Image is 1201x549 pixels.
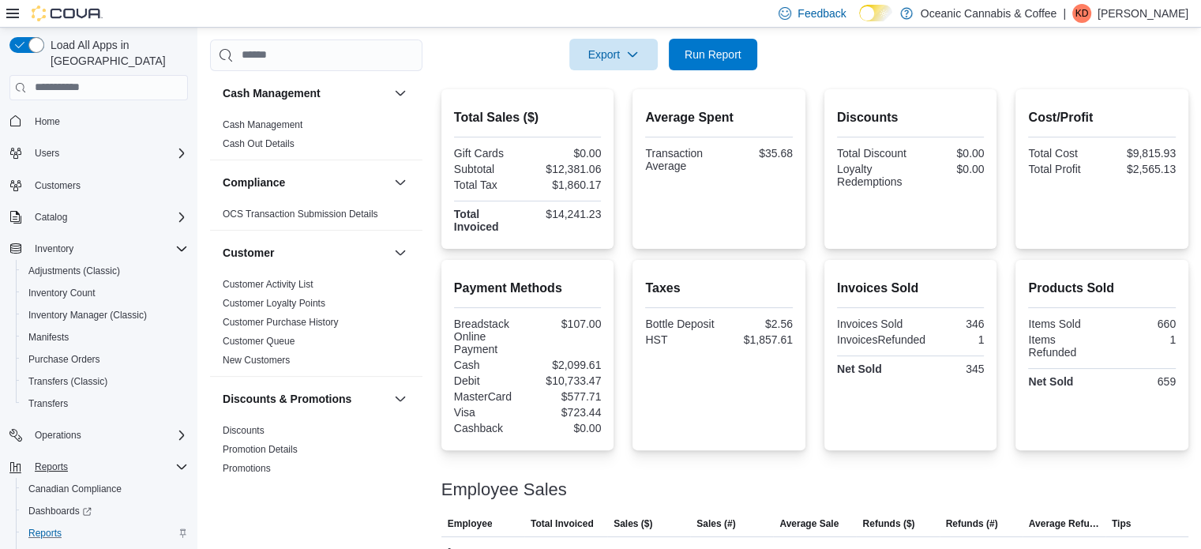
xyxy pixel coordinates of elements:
[448,517,493,530] span: Employee
[28,426,88,445] button: Operations
[32,6,103,21] img: Cova
[3,238,194,260] button: Inventory
[22,261,126,280] a: Adjustments (Classic)
[391,389,410,408] button: Discounts & Promotions
[779,517,839,530] span: Average Sale
[645,147,715,172] div: Transaction Average
[614,517,652,530] span: Sales ($)
[454,208,499,233] strong: Total Invoiced
[223,354,290,367] span: New Customers
[531,179,601,191] div: $1,860.17
[3,424,194,446] button: Operations
[531,359,601,371] div: $2,099.61
[223,137,295,150] span: Cash Out Details
[223,463,271,474] a: Promotions
[16,260,194,282] button: Adjustments (Classic)
[837,163,907,188] div: Loyalty Redemptions
[1028,147,1098,160] div: Total Cost
[837,279,985,298] h2: Invoices Sold
[223,391,351,407] h3: Discounts & Promotions
[1098,4,1188,23] p: [PERSON_NAME]
[28,457,74,476] button: Reports
[837,318,907,330] div: Invoices Sold
[722,147,793,160] div: $35.68
[1072,4,1091,23] div: Kim Dixon
[35,461,68,473] span: Reports
[859,5,892,21] input: Dark Mode
[454,108,602,127] h2: Total Sales ($)
[837,147,907,160] div: Total Discount
[722,318,793,330] div: $2.56
[28,111,188,131] span: Home
[16,348,194,370] button: Purchase Orders
[645,108,793,127] h2: Average Spent
[210,421,422,484] div: Discounts & Promotions
[223,85,321,101] h3: Cash Management
[685,47,741,62] span: Run Report
[44,37,188,69] span: Load All Apps in [GEOGRAPHIC_DATA]
[28,505,92,517] span: Dashboards
[837,108,985,127] h2: Discounts
[696,517,735,530] span: Sales (#)
[223,391,388,407] button: Discounts & Promotions
[22,502,98,521] a: Dashboards
[454,163,524,175] div: Subtotal
[531,517,594,530] span: Total Invoiced
[22,306,188,325] span: Inventory Manager (Classic)
[223,85,388,101] button: Cash Management
[531,163,601,175] div: $12,381.06
[579,39,648,70] span: Export
[223,355,290,366] a: New Customers
[391,84,410,103] button: Cash Management
[16,370,194,393] button: Transfers (Classic)
[22,502,188,521] span: Dashboards
[862,517,914,530] span: Refunds ($)
[391,243,410,262] button: Customer
[1029,517,1099,530] span: Average Refund
[645,279,793,298] h2: Taxes
[22,328,75,347] a: Manifests
[223,209,378,220] a: OCS Transaction Submission Details
[454,147,524,160] div: Gift Cards
[223,119,302,130] a: Cash Management
[914,318,984,330] div: 346
[798,6,846,21] span: Feedback
[223,424,265,437] span: Discounts
[28,426,188,445] span: Operations
[22,350,107,369] a: Purchase Orders
[3,174,194,197] button: Customers
[16,282,194,304] button: Inventory Count
[223,245,388,261] button: Customer
[454,279,602,298] h2: Payment Methods
[223,317,339,328] a: Customer Purchase History
[921,4,1057,23] p: Oceanic Cannabis & Coffee
[645,318,715,330] div: Bottle Deposit
[223,336,295,347] a: Customer Queue
[837,333,925,346] div: InvoicesRefunded
[914,363,984,375] div: 345
[22,261,188,280] span: Adjustments (Classic)
[1105,163,1176,175] div: $2,565.13
[531,374,601,387] div: $10,733.47
[22,284,188,303] span: Inventory Count
[16,500,194,522] a: Dashboards
[223,443,298,456] span: Promotion Details
[28,309,147,322] span: Inventory Manager (Classic)
[1028,318,1098,330] div: Items Sold
[1075,4,1089,23] span: KD
[1028,333,1098,359] div: Items Refunded
[22,479,128,498] a: Canadian Compliance
[441,480,567,499] h3: Employee Sales
[3,110,194,133] button: Home
[16,478,194,500] button: Canadian Compliance
[210,115,422,160] div: Cash Management
[569,39,658,70] button: Export
[28,175,188,195] span: Customers
[22,372,114,391] a: Transfers (Classic)
[914,147,984,160] div: $0.00
[35,211,67,224] span: Catalog
[22,479,188,498] span: Canadian Compliance
[531,390,601,403] div: $577.71
[16,304,194,326] button: Inventory Manager (Classic)
[859,21,860,22] span: Dark Mode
